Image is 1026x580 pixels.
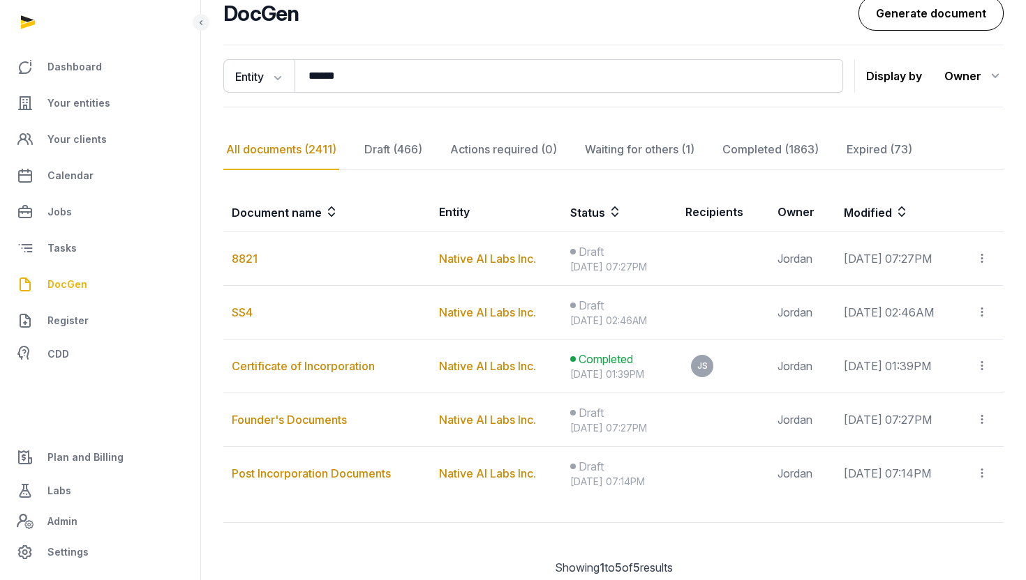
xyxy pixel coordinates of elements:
span: Your clients [47,131,107,148]
a: Your clients [11,123,189,156]
nav: Tabs [223,130,1004,170]
span: CDD [47,346,69,362]
span: Draft [579,404,604,421]
a: Plan and Billing [11,441,189,474]
div: Showing to of results [223,559,1004,576]
a: Jobs [11,195,189,229]
td: [DATE] 07:27PM [835,393,967,447]
a: Native AI Labs Inc. [439,413,536,427]
span: Labs [47,482,71,499]
a: Tasks [11,231,189,265]
a: Your entities [11,86,189,120]
p: Display by [866,65,922,87]
td: Jordan [769,393,835,447]
a: SS4 [232,305,253,319]
span: Register [47,312,89,329]
span: Draft [579,243,604,260]
div: Draft (466) [362,130,425,170]
a: DocGen [11,268,189,301]
span: 1 [600,560,604,574]
td: Jordan [769,339,835,393]
a: Admin [11,507,189,535]
div: [DATE] 01:39PM [570,367,669,381]
a: Settings [11,535,189,569]
a: CDD [11,340,189,368]
div: [DATE] 07:14PM [570,475,669,489]
th: Entity [431,192,562,232]
td: [DATE] 07:14PM [835,447,967,501]
span: Settings [47,544,89,560]
span: Draft [579,458,604,475]
td: [DATE] 02:46AM [835,286,967,339]
th: Status [562,192,677,232]
a: Native AI Labs Inc. [439,359,536,373]
div: Expired (73) [844,130,915,170]
th: Modified [835,192,1004,232]
th: Recipients [677,192,769,232]
a: 8821 [232,252,258,266]
td: [DATE] 01:39PM [835,339,967,393]
span: Admin [47,513,77,530]
td: Jordan [769,447,835,501]
a: Calendar [11,159,189,192]
td: Jordan [769,232,835,286]
a: Labs [11,474,189,507]
span: Jobs [47,204,72,220]
span: Draft [579,297,604,314]
span: Completed [579,351,633,367]
span: Dashboard [47,59,102,75]
a: Dashboard [11,50,189,84]
div: Owner [944,65,1004,87]
span: DocGen [47,276,87,293]
div: Completed (1863) [720,130,821,170]
div: [DATE] 07:27PM [570,421,669,435]
span: 5 [633,560,640,574]
th: Document name [223,192,431,232]
span: Your entities [47,95,110,112]
td: [DATE] 07:27PM [835,232,967,286]
th: Owner [769,192,835,232]
div: [DATE] 07:27PM [570,260,669,274]
h2: DocGen [223,1,858,26]
span: 5 [615,560,622,574]
span: JS [697,362,708,370]
button: Entity [223,59,295,93]
a: Post Incorporation Documents [232,466,391,480]
a: Founder's Documents [232,413,347,427]
span: Tasks [47,240,77,257]
a: Register [11,304,189,337]
div: All documents (2411) [223,130,339,170]
div: Waiting for others (1) [582,130,697,170]
td: Jordan [769,286,835,339]
span: Calendar [47,167,94,184]
a: Native AI Labs Inc. [439,305,536,319]
span: Plan and Billing [47,449,124,466]
div: Actions required (0) [447,130,560,170]
a: Native AI Labs Inc. [439,252,536,266]
a: Certificate of Incorporation [232,359,375,373]
div: [DATE] 02:46AM [570,314,669,328]
a: Native AI Labs Inc. [439,466,536,480]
